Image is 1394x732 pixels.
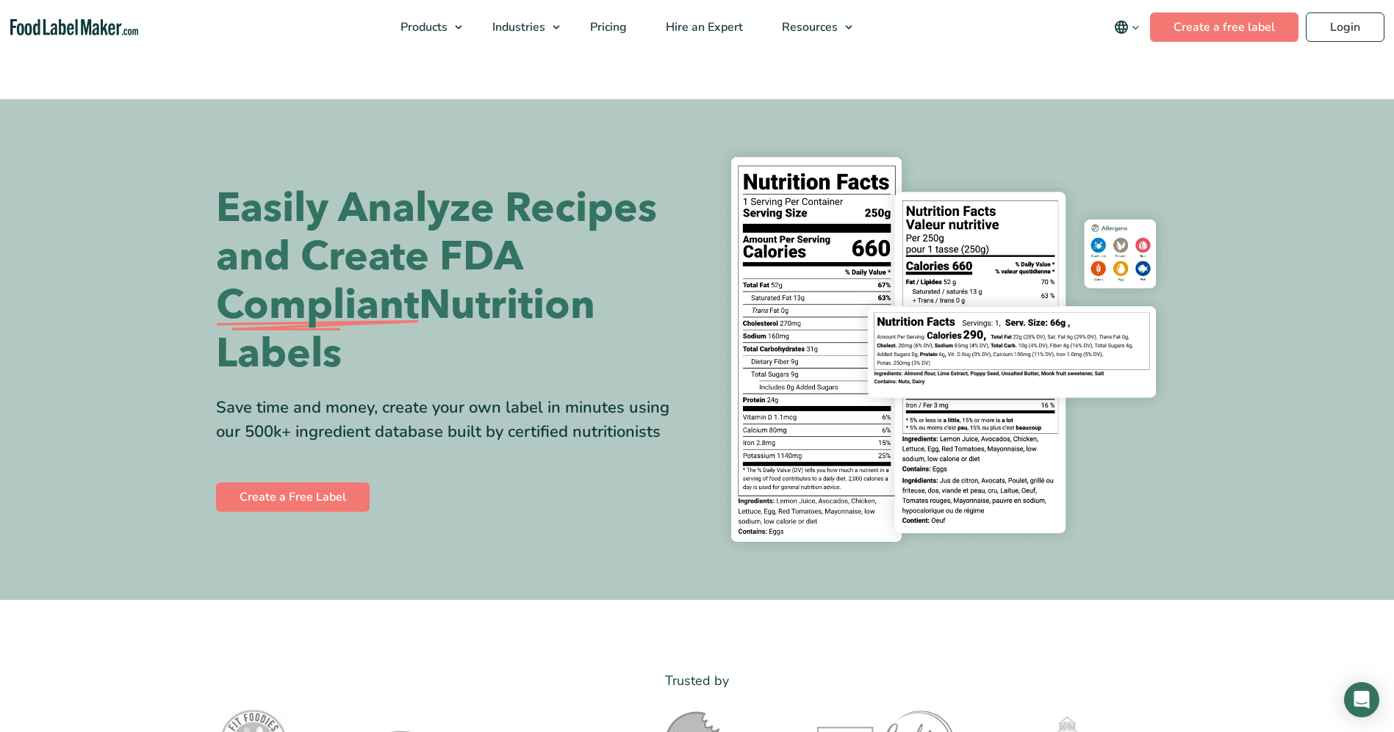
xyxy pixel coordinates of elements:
span: Industries [488,19,547,35]
a: Create a free label [1150,12,1298,42]
h1: Easily Analyze Recipes and Create FDA Nutrition Labels [216,184,686,378]
div: Save time and money, create your own label in minutes using our 500k+ ingredient database built b... [216,396,686,444]
span: Pricing [586,19,628,35]
div: Open Intercom Messenger [1344,682,1379,717]
a: Create a Free Label [216,482,370,512]
span: Resources [777,19,839,35]
span: Compliant [216,281,419,330]
span: Products [396,19,449,35]
p: Trusted by [216,670,1179,692]
span: Hire an Expert [661,19,744,35]
a: Login [1306,12,1384,42]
